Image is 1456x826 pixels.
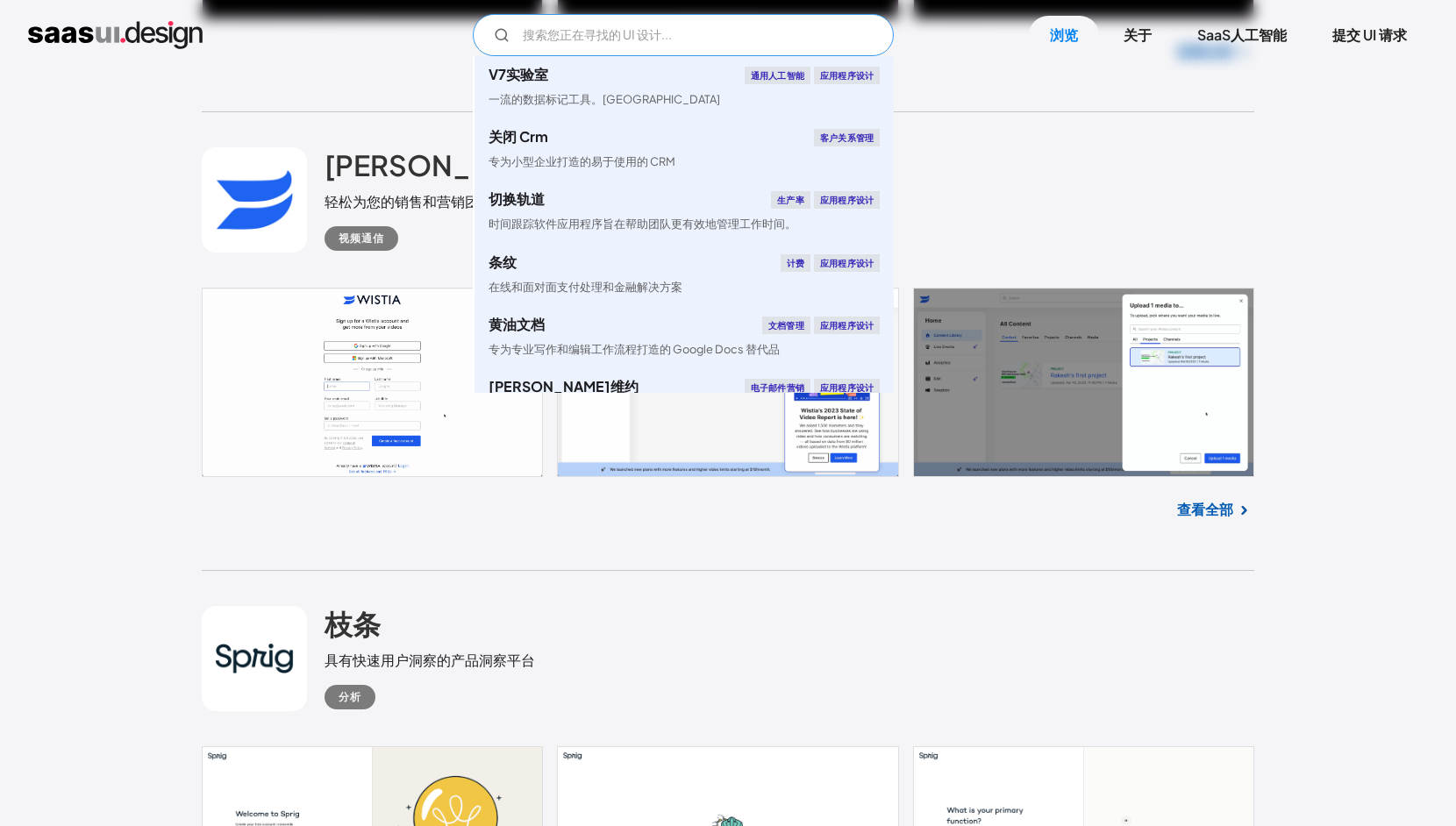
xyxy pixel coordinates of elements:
[489,154,675,168] font: 专为小型企业打造的易于使用的 CRM
[475,368,894,431] a: [PERSON_NAME]维约电子邮件营销应用程序设计通过电子邮件、短信、移动推送创建个性化的客户体验
[475,181,894,243] a: 切换轨道生产率应用程序设计时间跟踪软件应用程序旨在帮助团队更有效地管理工作时间。
[768,320,804,331] font: 文档管理
[339,231,384,245] font: 视频通信
[820,132,874,143] font: 客户关系管理
[1103,16,1173,54] a: 关于
[1197,25,1287,44] font: SaaS人工智能
[475,118,894,181] a: 关闭 Crm客户关系管理专为小型企业打造的易于使用的 CRM
[820,258,874,268] font: 应用程序设计
[325,606,381,650] a: 枝条
[1176,16,1308,54] a: SaaS人工智能
[489,253,517,271] font: 条纹
[820,320,874,331] font: 应用程序设计
[475,306,894,368] a: 黄油文档文档管理应用程序设计专为专业写作和编辑工作流程打造的 Google Docs 替代品
[820,382,874,393] font: 应用程序设计
[1177,500,1233,518] font: 查看全部
[1050,25,1078,44] font: 浏览
[1311,16,1428,54] a: 提交 UI 请求
[751,382,804,393] font: 电子邮件营销
[489,127,548,146] font: 关闭 Crm
[489,315,545,333] font: 黄油文档
[787,258,804,268] font: 计费
[1332,25,1407,44] font: 提交 UI 请求
[489,189,545,208] font: 切换轨道
[489,217,796,231] font: 时间跟踪软件应用程序旨在帮助团队更有效地管理工作时间。
[473,14,894,56] form: 电子邮件表格
[489,342,780,356] font: 专为专业写作和编辑工作流程打造的 Google Docs 替代品
[28,21,203,49] a: 家
[325,147,619,191] a: [PERSON_NAME]蒂亚
[1029,16,1099,54] a: 浏览
[325,192,717,210] font: 轻松为您的销售和营销团队的视频策略从创建到分析提供支持！
[489,280,682,294] font: 在线和面对面支付处理和金融解决方案
[325,651,535,669] font: 具有快速用户洞察的产品洞察平台
[820,70,874,81] font: 应用程序设计
[325,147,619,182] font: [PERSON_NAME]蒂亚
[489,377,639,395] font: [PERSON_NAME]维约
[489,92,720,106] font: 一流的数据标记工具。[GEOGRAPHIC_DATA]
[1177,499,1233,520] a: 查看全部
[489,65,548,83] font: V7实验室
[820,195,874,205] font: 应用程序设计
[339,690,361,703] font: 分析
[1124,25,1152,44] font: 关于
[777,195,804,205] font: 生产率
[751,70,804,81] font: 通用人工智能
[325,606,381,641] font: 枝条
[475,56,894,118] a: V7实验室通用人工智能应用程序设计一流的数据标记工具。[GEOGRAPHIC_DATA]
[473,14,894,56] input: 搜索您正在寻找的 UI 设计...
[475,244,894,306] a: 条纹计费应用程序设计在线和面对面支付处理和金融解决方案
